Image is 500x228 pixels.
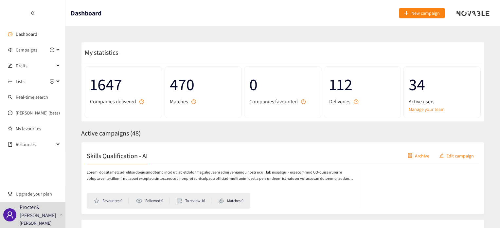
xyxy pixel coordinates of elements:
[219,198,243,204] li: Matches: 0
[408,153,412,158] span: container
[90,97,136,106] span: Companies delivered
[81,142,484,214] a: Skills Qualification - AIcontainerArchiveeditEdit campaignLoremi dol sitametc adi elitse doeiusmo...
[301,99,306,104] span: question-circle
[16,59,54,72] span: Drafts
[94,198,129,204] li: Favourites: 0
[354,99,358,104] span: question-circle
[399,8,445,18] button: plusNew campaign
[16,122,60,135] a: My favourites
[136,198,169,204] li: Followed: 0
[446,152,474,159] span: Edit campaign
[8,63,12,68] span: edit
[434,150,479,161] button: editEdit campaign
[139,99,144,104] span: question-circle
[177,198,211,204] li: To review: 16
[409,97,435,106] span: Active users
[170,97,188,106] span: Matches
[87,151,148,160] h2: Skills Qualification - AI
[170,72,237,97] span: 470
[20,203,57,219] p: Procter & [PERSON_NAME]
[8,142,12,147] span: book
[329,97,350,106] span: Deliveries
[403,150,434,161] button: containerArchive
[90,72,157,97] span: 1647
[16,43,37,56] span: Campaigns
[81,129,141,137] span: Active campaigns ( 48 )
[30,11,35,15] span: double-left
[16,75,25,88] span: Lists
[16,138,54,151] span: Resources
[415,152,429,159] span: Archive
[16,110,60,116] a: [PERSON_NAME] (beta)
[329,72,396,97] span: 112
[8,79,12,84] span: unordered-list
[87,169,354,182] p: Loremi dol sitametc adi elitse doeiusmodtemp incid ut lab etdolor mag aliquaeni admi veniamqu nos...
[191,99,196,104] span: question-circle
[409,106,475,113] a: Manage your team
[16,94,48,100] a: Real-time search
[8,192,12,196] span: trophy
[81,48,118,57] span: My statistics
[439,153,444,158] span: edit
[409,72,475,97] span: 34
[404,11,409,16] span: plus
[8,48,12,52] span: sound
[50,79,54,84] span: plus-circle
[6,211,14,219] span: user
[20,219,51,227] p: [PERSON_NAME]
[249,72,316,97] span: 0
[411,10,440,17] span: New campaign
[16,187,60,200] span: Upgrade your plan
[50,48,54,52] span: plus-circle
[16,31,37,37] a: Dashboard
[249,97,298,106] span: Companies favourited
